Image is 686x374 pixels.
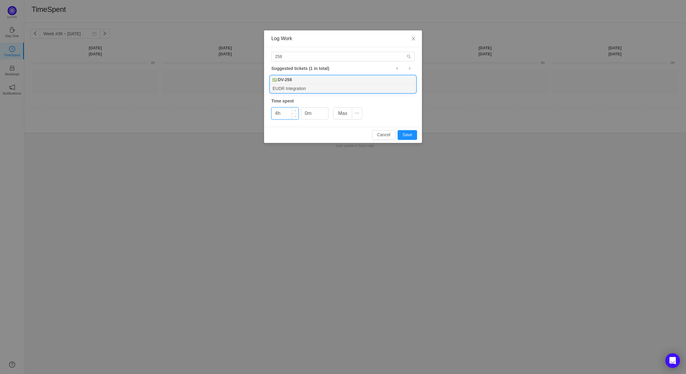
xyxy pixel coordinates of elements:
button: Save [398,130,417,140]
b: DV-258 [278,77,292,83]
button: icon: ellipsis [352,107,362,119]
i: icon: down [294,115,297,117]
div: Time spent [271,98,415,104]
div: Open Intercom Messenger [665,353,680,368]
button: Max [333,107,352,119]
div: Suggested tickets (1 in total) [271,64,415,72]
div: Log Work [271,35,415,42]
span: Decrease Value [292,113,298,119]
img: 10314 [273,78,277,82]
input: Search [271,52,415,61]
i: icon: up [294,110,297,112]
i: icon: close [411,36,416,41]
button: Close [405,30,422,47]
i: icon: search [407,54,411,59]
button: Cancel [372,130,395,140]
span: Increase Value [292,108,298,113]
div: EUDR Integration [270,84,416,92]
